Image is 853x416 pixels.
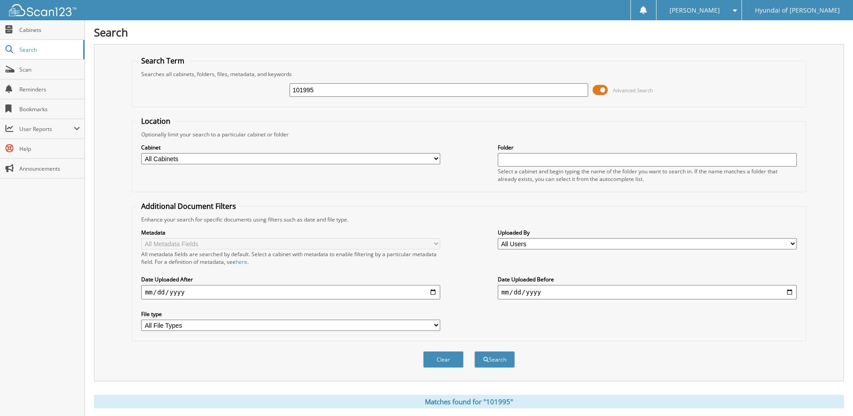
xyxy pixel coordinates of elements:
[423,351,464,368] button: Clear
[19,165,80,172] span: Announcements
[94,25,844,40] h1: Search
[19,26,80,34] span: Cabinets
[236,258,247,266] a: here
[498,144,797,151] label: Folder
[19,145,80,153] span: Help
[137,201,241,211] legend: Additional Document Filters
[141,285,440,299] input: start
[498,285,797,299] input: end
[19,46,79,54] span: Search
[474,351,515,368] button: Search
[137,131,801,138] div: Optionally limit your search to a particular cabinet or folder
[94,395,844,408] div: Matches found for "101995"
[19,105,80,113] span: Bookmarks
[755,8,840,13] span: Hyundai of [PERSON_NAME]
[19,125,74,133] span: User Reports
[9,4,76,16] img: scan123-logo-white.svg
[141,250,440,266] div: All metadata fields are searched by default. Select a cabinet with metadata to enable filtering b...
[137,70,801,78] div: Searches all cabinets, folders, files, metadata, and keywords
[141,276,440,283] label: Date Uploaded After
[498,276,797,283] label: Date Uploaded Before
[141,144,440,151] label: Cabinet
[613,87,653,94] span: Advanced Search
[137,116,175,126] legend: Location
[137,216,801,223] div: Enhance your search for specific documents using filters such as date and file type.
[19,86,80,93] span: Reminders
[498,167,797,183] div: Select a cabinet and begin typing the name of the folder you want to search in. If the name match...
[498,229,797,236] label: Uploaded By
[141,310,440,318] label: File type
[137,56,189,66] legend: Search Term
[670,8,720,13] span: [PERSON_NAME]
[19,66,80,73] span: Scan
[141,229,440,236] label: Metadata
